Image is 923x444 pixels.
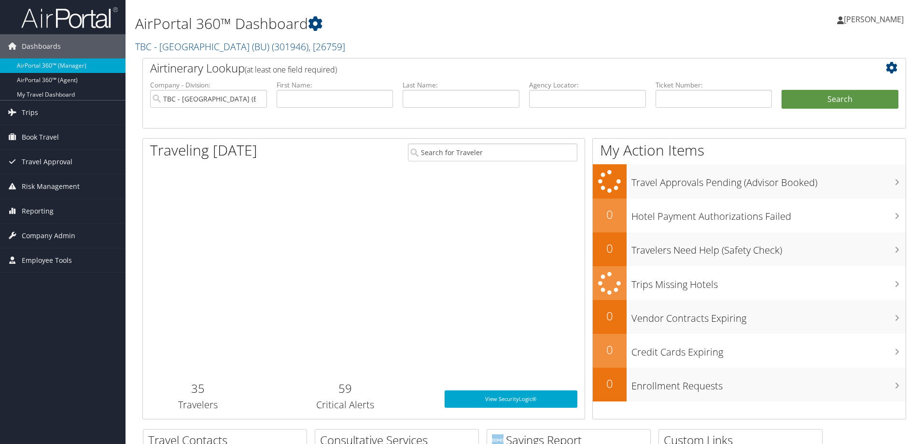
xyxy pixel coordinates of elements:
h1: My Action Items [593,140,906,160]
h1: Traveling [DATE] [150,140,257,160]
input: Search for Traveler [408,143,577,161]
span: ( 301946 ) [272,40,308,53]
a: TBC - [GEOGRAPHIC_DATA] (BU) [135,40,345,53]
a: View SecurityLogic® [445,390,577,408]
span: [PERSON_NAME] [844,14,904,25]
a: 0Credit Cards Expiring [593,334,906,368]
a: [PERSON_NAME] [837,5,913,34]
span: , [ 26759 ] [308,40,345,53]
h2: 0 [593,342,627,358]
h3: Critical Alerts [261,398,430,412]
span: Dashboards [22,34,61,58]
label: Last Name: [403,80,519,90]
span: Travel Approval [22,150,72,174]
h2: 59 [261,380,430,397]
a: 0Vendor Contracts Expiring [593,300,906,334]
span: (at least one field required) [245,64,337,75]
label: Company - Division: [150,80,267,90]
span: Reporting [22,199,54,223]
a: 0Travelers Need Help (Safety Check) [593,232,906,266]
label: Agency Locator: [529,80,646,90]
h3: Hotel Payment Authorizations Failed [631,205,906,223]
label: Ticket Number: [656,80,772,90]
a: 0Enrollment Requests [593,368,906,401]
h3: Enrollment Requests [631,374,906,393]
h2: 0 [593,308,627,324]
button: Search [782,90,898,109]
h2: 0 [593,240,627,257]
h1: AirPortal 360™ Dashboard [135,14,654,34]
a: Travel Approvals Pending (Advisor Booked) [593,164,906,199]
h2: 0 [593,206,627,223]
h3: Travel Approvals Pending (Advisor Booked) [631,171,906,189]
span: Company Admin [22,224,75,248]
img: airportal-logo.png [21,6,118,29]
span: Trips [22,100,38,125]
span: Employee Tools [22,248,72,272]
a: Trips Missing Hotels [593,266,906,301]
a: 0Hotel Payment Authorizations Failed [593,199,906,232]
span: Risk Management [22,174,80,199]
span: Book Travel [22,125,59,149]
h2: 0 [593,375,627,392]
h3: Travelers [150,398,246,412]
h3: Credit Cards Expiring [631,341,906,359]
h3: Travelers Need Help (Safety Check) [631,239,906,257]
h3: Trips Missing Hotels [631,273,906,291]
label: First Name: [277,80,393,90]
h2: 35 [150,380,246,397]
h2: Airtinerary Lookup [150,60,835,76]
h3: Vendor Contracts Expiring [631,307,906,325]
